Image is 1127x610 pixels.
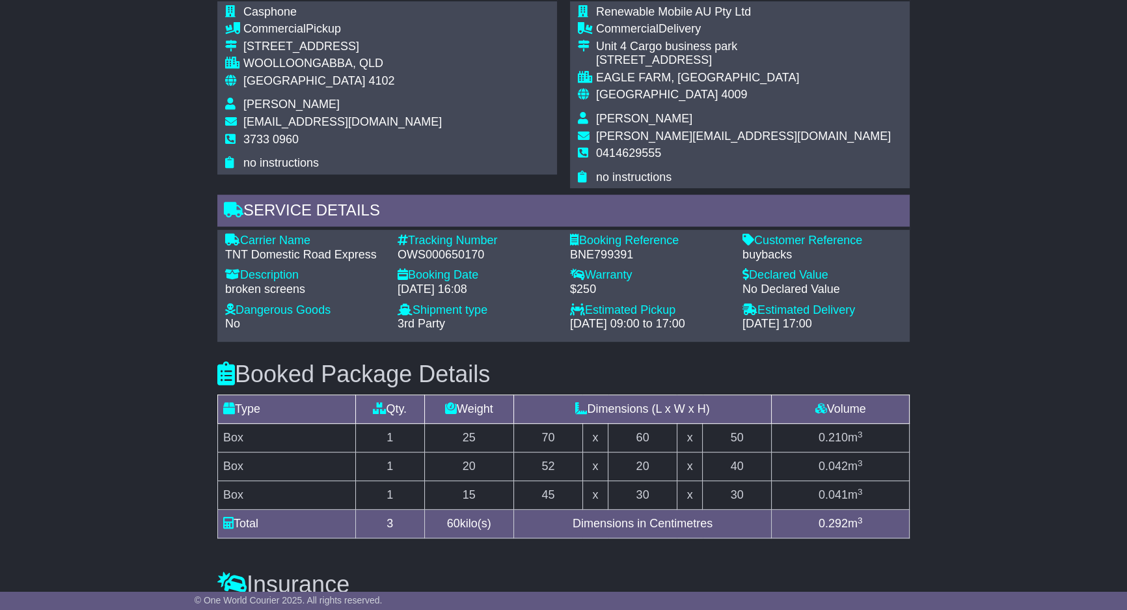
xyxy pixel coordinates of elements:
td: Volume [772,395,910,424]
sup: 3 [858,516,863,525]
td: 45 [513,481,582,510]
td: Total [218,510,356,538]
td: 20 [608,452,677,481]
span: 3733 0960 [243,133,299,146]
td: Box [218,452,356,481]
span: Commercial [596,22,659,35]
td: 1 [355,452,424,481]
td: Dimensions in Centimetres [513,510,771,538]
td: Type [218,395,356,424]
td: 3 [355,510,424,538]
sup: 3 [858,430,863,439]
sup: 3 [858,487,863,497]
div: Warranty [570,268,729,283]
div: Estimated Pickup [570,303,729,318]
span: 0414629555 [596,146,661,159]
td: 25 [424,424,513,452]
td: 70 [513,424,582,452]
span: [PERSON_NAME][EMAIL_ADDRESS][DOMAIN_NAME] [596,130,891,143]
div: Tracking Number [398,234,557,248]
span: 3rd Party [398,317,445,330]
div: broken screens [225,283,385,297]
span: 0.292 [819,517,848,530]
div: Service Details [217,195,910,230]
td: 20 [424,452,513,481]
td: 30 [608,481,677,510]
div: [STREET_ADDRESS] [596,53,891,68]
td: kilo(s) [424,510,513,538]
div: Unit 4 Cargo business park [596,40,891,54]
div: [DATE] 17:00 [742,317,902,331]
td: Box [218,481,356,510]
div: Delivery [596,22,891,36]
span: 0.041 [819,488,848,501]
td: 40 [703,452,772,481]
div: Description [225,268,385,283]
td: m [772,510,910,538]
span: [EMAIL_ADDRESS][DOMAIN_NAME] [243,115,442,128]
td: x [677,424,702,452]
td: x [582,424,608,452]
div: Shipment type [398,303,557,318]
td: Weight [424,395,513,424]
div: $250 [570,283,729,297]
td: m [772,424,910,452]
td: x [582,481,608,510]
span: 60 [447,517,460,530]
td: 30 [703,481,772,510]
td: 52 [513,452,582,481]
td: Dimensions (L x W x H) [513,395,771,424]
td: 15 [424,481,513,510]
div: Booking Date [398,268,557,283]
td: Qty. [355,395,424,424]
div: BNE799391 [570,248,729,262]
span: Casphone [243,5,297,18]
td: 60 [608,424,677,452]
td: 1 [355,481,424,510]
span: 4102 [368,74,394,87]
span: No [225,317,240,330]
div: EAGLE FARM, [GEOGRAPHIC_DATA] [596,71,891,85]
td: Box [218,424,356,452]
span: no instructions [596,171,672,184]
div: Customer Reference [742,234,902,248]
span: no instructions [243,156,319,169]
span: 0.210 [819,431,848,444]
td: m [772,452,910,481]
div: Estimated Delivery [742,303,902,318]
span: 4009 [721,88,747,101]
div: Dangerous Goods [225,303,385,318]
span: © One World Courier 2025. All rights reserved. [195,595,383,605]
span: Commercial [243,22,306,35]
span: Renewable Mobile AU Pty Ltd [596,5,751,18]
td: x [677,481,702,510]
div: buybacks [742,248,902,262]
div: No Declared Value [742,283,902,297]
td: 1 [355,424,424,452]
div: [DATE] 09:00 to 17:00 [570,317,729,331]
span: [GEOGRAPHIC_DATA] [243,74,365,87]
h3: Insurance [217,572,910,598]
div: [DATE] 16:08 [398,283,557,297]
sup: 3 [858,458,863,468]
div: WOOLLOONGABBA, QLD [243,57,442,71]
td: 50 [703,424,772,452]
div: Booking Reference [570,234,729,248]
td: x [582,452,608,481]
span: [PERSON_NAME] [243,98,340,111]
div: Declared Value [742,268,902,283]
td: x [677,452,702,481]
div: TNT Domestic Road Express [225,248,385,262]
div: [STREET_ADDRESS] [243,40,442,54]
div: Carrier Name [225,234,385,248]
div: Pickup [243,22,442,36]
span: [PERSON_NAME] [596,112,692,125]
td: m [772,481,910,510]
span: 0.042 [819,460,848,473]
h3: Booked Package Details [217,361,910,387]
div: OWS000650170 [398,248,557,262]
span: [GEOGRAPHIC_DATA] [596,88,718,101]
